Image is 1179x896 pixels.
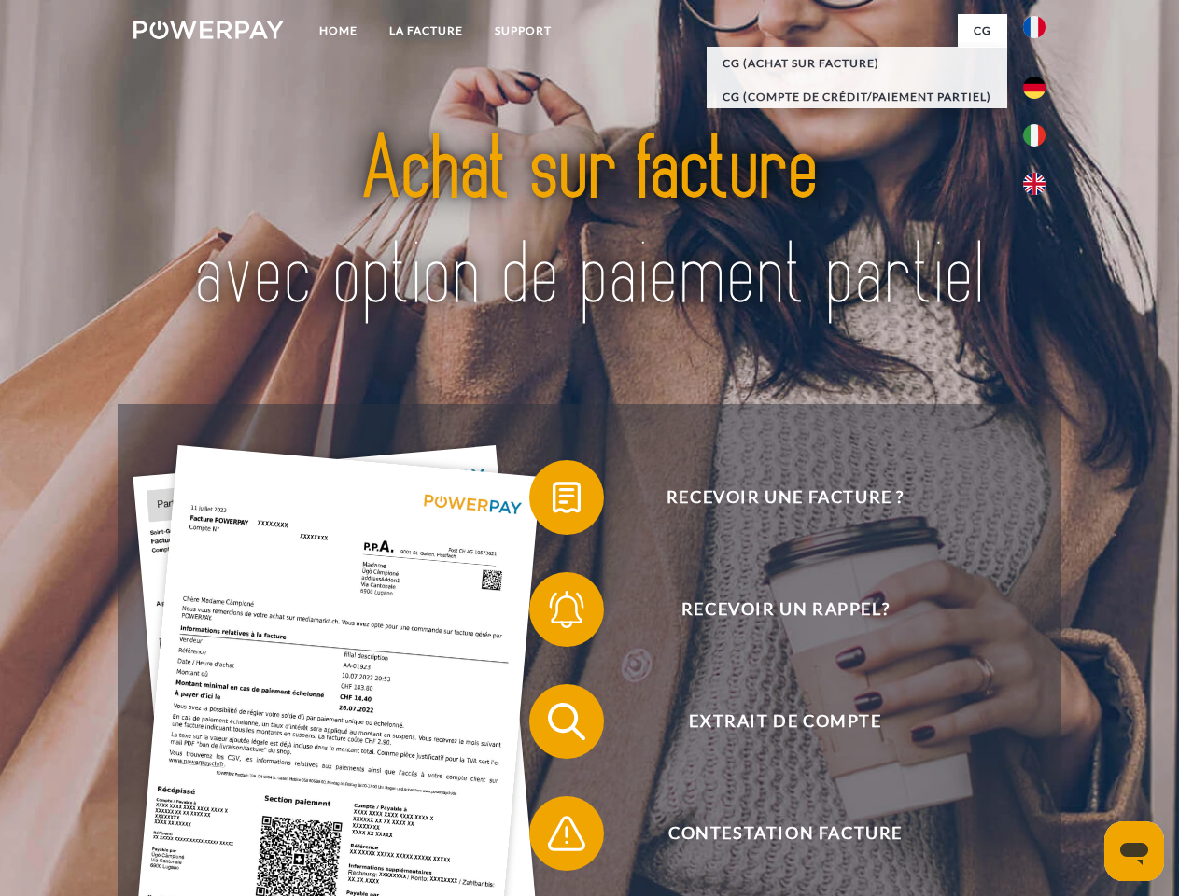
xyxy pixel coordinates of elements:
[529,796,1015,871] button: Contestation Facture
[303,14,373,48] a: Home
[133,21,284,39] img: logo-powerpay-white.svg
[556,460,1014,535] span: Recevoir une facture ?
[556,684,1014,759] span: Extrait de compte
[373,14,479,48] a: LA FACTURE
[958,14,1007,48] a: CG
[1023,173,1046,195] img: en
[529,684,1015,759] button: Extrait de compte
[1023,124,1046,147] img: it
[556,796,1014,871] span: Contestation Facture
[1023,16,1046,38] img: fr
[479,14,568,48] a: Support
[529,572,1015,647] button: Recevoir un rappel?
[543,474,590,521] img: qb_bill.svg
[707,80,1007,114] a: CG (Compte de crédit/paiement partiel)
[1023,77,1046,99] img: de
[1104,821,1164,881] iframe: Bouton de lancement de la fenêtre de messagerie
[178,90,1001,357] img: title-powerpay_fr.svg
[556,572,1014,647] span: Recevoir un rappel?
[529,460,1015,535] button: Recevoir une facture ?
[543,698,590,745] img: qb_search.svg
[543,810,590,857] img: qb_warning.svg
[543,586,590,633] img: qb_bell.svg
[707,47,1007,80] a: CG (achat sur facture)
